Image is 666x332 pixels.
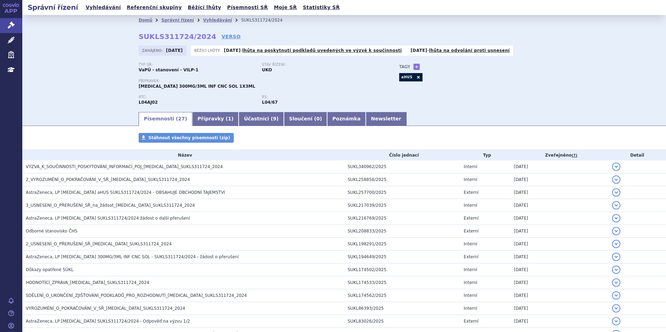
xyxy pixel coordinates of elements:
span: Interní [464,242,477,246]
span: Externí [464,254,478,259]
a: + [413,64,420,70]
span: Stáhnout všechny písemnosti (zip) [148,135,230,140]
span: Interní [464,267,477,272]
button: detail [612,304,620,313]
p: Stav řízení: [262,63,378,67]
li: SUKLS311724/2024 [241,15,292,25]
button: detail [612,253,620,261]
button: detail [612,227,620,235]
span: Externí [464,319,478,324]
td: [DATE] [510,199,608,212]
td: SUKL174562/2025 [344,289,460,302]
p: ATC: [139,95,255,99]
a: aHUS [399,73,414,81]
th: Číslo jednací [344,150,460,160]
a: Písemnosti (27) [139,112,192,126]
strong: ravulizumab [262,100,278,105]
strong: RAVULIZUMAB [139,100,158,105]
button: detail [612,278,620,287]
span: 2_VYROZUMĚNÍ_O_POKRAČOVÁNÍ_V_SŘ_ULTOMIRIS_SUKLS311724_2024 [26,177,190,182]
td: SUKL83026/2025 [344,315,460,328]
span: AstraZeneca, LP Ultomiris SUKLS311724/2024 - Odpověď na výzvu 1/2 [26,319,190,324]
strong: VaPÚ - stanovení - VILP-1 [139,68,199,72]
span: Interní [464,306,477,311]
span: Odborné stanovisko ČHS [26,229,77,234]
span: Interní [464,280,477,285]
span: Externí [464,190,478,195]
span: 27 [178,116,185,121]
button: detail [612,291,620,300]
span: Běžící lhůty: [194,48,222,53]
td: SUKL208833/2025 [344,225,460,238]
td: [DATE] [510,263,608,276]
span: AstraZeneca, LP ULTOMIRIS 300MG/3ML INF CNC SOL - SUKLS311724/2024 - žádost o přerušení [26,254,239,259]
a: Referenční skupiny [125,3,184,12]
td: [DATE] [510,302,608,315]
td: [DATE] [510,160,608,173]
a: Vyhledávání [203,18,232,23]
a: Poznámka [327,112,366,126]
span: Interní [464,164,477,169]
p: RS: [262,95,378,99]
span: Interní [464,203,477,208]
a: lhůta na poskytnutí podkladů uvedených ve výzvě k součinnosti [242,48,402,53]
span: 1 [228,116,231,121]
button: detail [612,266,620,274]
td: [DATE] [510,225,608,238]
h2: Správní řízení [22,2,84,12]
th: Detail [609,150,666,160]
a: VERSO [222,33,241,40]
span: SDĚLENÍ_O_UKONČENÍ_ZJIŠŤOVÁNÍ_PODKLADŮ_PRO_ROZHODNUTÍ_ULTOMIRIS_SUKLS311724_2024 [26,293,247,298]
td: [DATE] [510,289,608,302]
span: VÝZVA_K_SOUČINNOSTI_POSKYTOVÁNÍ_INFORMACÍ_POJ_ULTOMIRIS_SUKLS311724_2024 [26,164,223,169]
span: 9 [273,116,277,121]
td: SUKL174533/2025 [344,276,460,289]
a: Vyhledávání [84,3,123,12]
button: detail [612,188,620,197]
a: Moje SŘ [272,3,299,12]
a: Účastníci (9) [239,112,284,126]
abbr: (?) [572,153,577,158]
td: SUKL216769/2025 [344,212,460,225]
h3: Tagy [399,63,410,71]
span: VYROZUMĚNÍ_O_POKRAČOVÁNÍ_V_SŘ_ULTOMIRIS_SUKLS311724_2024 [26,306,185,311]
a: Běžící lhůty [186,3,223,12]
a: Newsletter [366,112,406,126]
a: Sloučení (0) [284,112,327,126]
span: AstraZeneca, LP Ultomiris SUKLS311724/2024 žádost o další přerušení [26,216,190,221]
td: SUKL174502/2025 [344,263,460,276]
td: SUKL217039/2025 [344,199,460,212]
button: detail [612,240,620,248]
td: SUKL86393/2025 [344,302,460,315]
strong: [DATE] [224,48,241,53]
a: Přípravky (1) [192,112,239,126]
td: [DATE] [510,251,608,263]
td: SUKL198291/2025 [344,238,460,251]
strong: SUKLS311724/2024 [139,32,216,41]
td: SUKL340962/2025 [344,160,460,173]
span: Interní [464,293,477,298]
strong: UKO [262,68,272,72]
span: 0 [316,116,320,121]
td: [DATE] [510,276,608,289]
span: Externí [464,216,478,221]
td: SUKL258856/2025 [344,173,460,186]
button: detail [612,201,620,210]
td: [DATE] [510,173,608,186]
a: Domů [139,18,152,23]
span: Zahájeno: [142,48,164,53]
button: detail [612,175,620,184]
button: detail [612,214,620,222]
strong: [DATE] [411,48,427,53]
td: [DATE] [510,315,608,328]
span: Externí [464,229,478,234]
p: - [411,48,510,53]
span: Důkazy opatřené SÚKL [26,267,73,272]
p: - [224,48,402,53]
button: detail [612,317,620,325]
button: detail [612,163,620,171]
td: [DATE] [510,238,608,251]
p: Přípravek: [139,79,385,83]
th: Typ [460,150,510,160]
td: SUKL194649/2025 [344,251,460,263]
